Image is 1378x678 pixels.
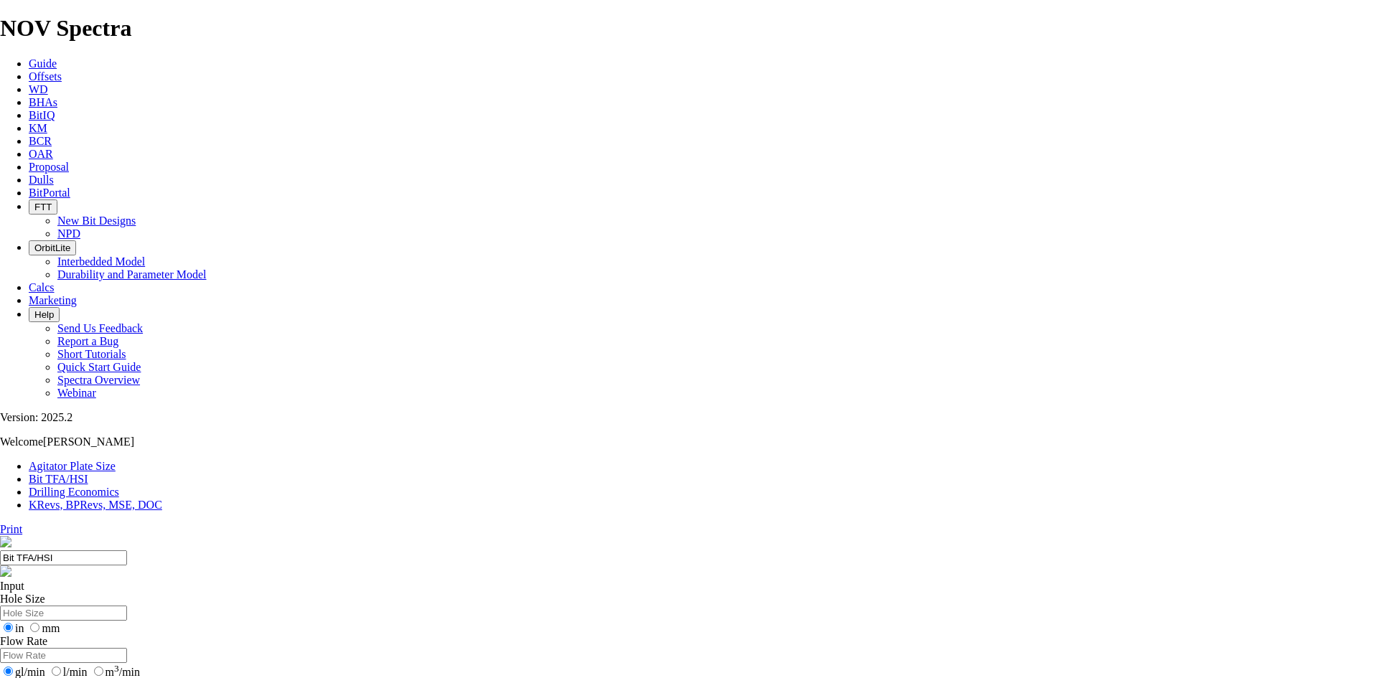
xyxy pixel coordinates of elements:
[29,499,162,511] a: KRevs, BPRevs, MSE, DOC
[43,435,134,448] span: [PERSON_NAME]
[48,666,88,678] label: l/min
[29,109,55,121] a: BitIQ
[29,70,62,83] a: Offsets
[57,361,141,373] a: Quick Start Guide
[29,83,48,95] a: WD
[29,57,57,70] a: Guide
[57,374,140,386] a: Spectra Overview
[90,666,140,678] label: m /min
[4,667,13,676] input: gl/min
[34,309,54,320] span: Help
[29,307,60,322] button: Help
[29,486,119,498] a: Drilling Economics
[29,187,70,199] a: BitPortal
[29,161,69,173] a: Proposal
[27,622,60,634] label: mm
[57,268,207,281] a: Durability and Parameter Model
[52,667,61,676] input: l/min
[94,667,103,676] input: m3/min
[29,294,77,306] a: Marketing
[57,215,136,227] a: New Bit Designs
[57,335,118,347] a: Report a Bug
[57,255,145,268] a: Interbedded Model
[29,199,57,215] button: FTT
[57,387,96,399] a: Webinar
[29,473,88,485] a: Bit TFA/HSI
[114,663,119,674] sup: 3
[57,227,80,240] a: NPD
[29,460,116,472] a: Agitator Plate Size
[29,240,76,255] button: OrbitLite
[30,623,39,632] input: mm
[29,135,52,147] a: BCR
[34,202,52,212] span: FTT
[34,243,70,253] span: OrbitLite
[29,148,53,160] a: OAR
[57,322,143,334] a: Send Us Feedback
[4,623,13,632] input: in
[29,122,47,134] a: KM
[29,96,57,108] a: BHAs
[57,348,126,360] a: Short Tutorials
[29,174,54,186] a: Dulls
[29,281,55,293] a: Calcs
